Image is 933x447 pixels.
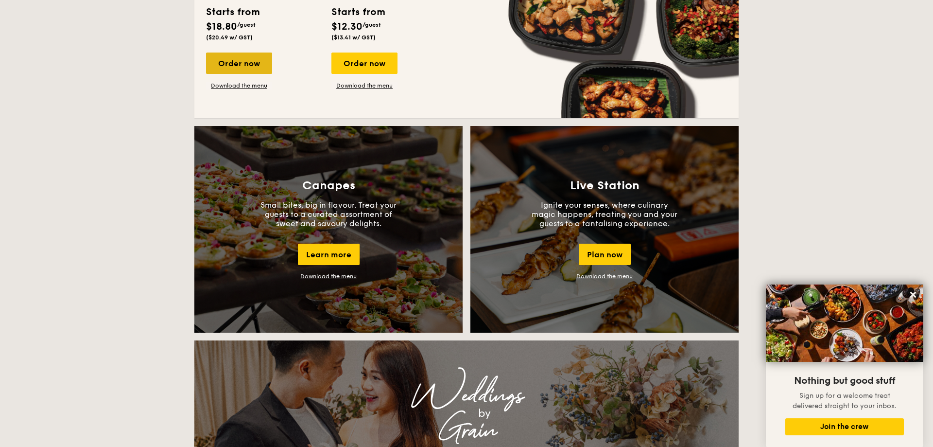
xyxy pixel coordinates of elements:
div: Order now [331,53,397,74]
span: /guest [363,21,381,28]
div: by [316,405,653,422]
span: ($20.49 w/ GST) [206,34,253,41]
a: Download the menu [300,273,357,280]
div: Order now [206,53,272,74]
button: Close [905,287,921,303]
a: Download the menu [331,82,397,89]
a: Download the menu [206,82,272,89]
div: Starts from [206,5,259,19]
span: $18.80 [206,21,237,33]
div: Grain [280,422,653,440]
span: $12.30 [331,21,363,33]
h3: Canapes [302,179,355,193]
span: ($13.41 w/ GST) [331,34,376,41]
img: DSC07876-Edit02-Large.jpeg [766,285,923,362]
p: Small bites, big in flavour. Treat your guests to a curated assortment of sweet and savoury delig... [256,200,401,228]
p: Ignite your senses, where culinary magic happens, treating you and your guests to a tantalising e... [532,200,677,228]
div: Weddings [280,387,653,405]
span: /guest [237,21,256,28]
div: Learn more [298,244,360,265]
div: Starts from [331,5,384,19]
h3: Live Station [570,179,639,193]
div: Plan now [579,244,631,265]
button: Join the crew [785,418,904,435]
a: Download the menu [576,273,633,280]
span: Sign up for a welcome treat delivered straight to your inbox. [793,392,897,410]
span: Nothing but good stuff [794,375,895,387]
